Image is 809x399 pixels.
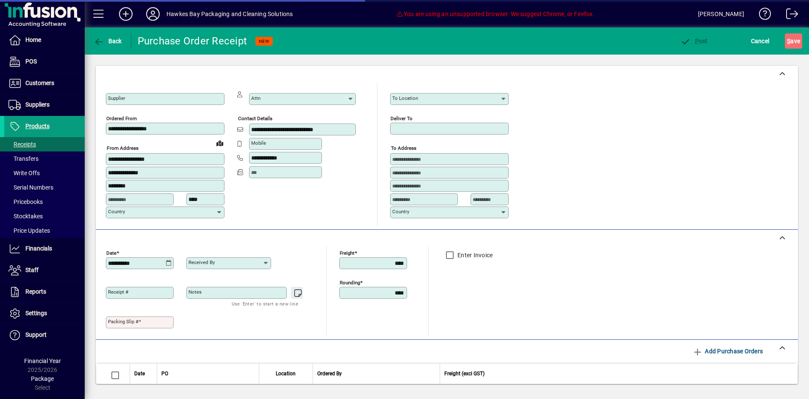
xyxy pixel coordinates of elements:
span: Suppliers [25,101,50,108]
span: Reports [25,288,46,295]
button: Post [678,33,710,49]
span: Staff [25,267,39,273]
span: Products [25,123,50,129]
span: Customers [25,80,54,86]
span: Write Offs [8,170,40,176]
span: S [787,38,790,44]
mat-label: Date [106,250,116,256]
a: Staff [4,260,85,281]
a: Write Offs [4,166,85,180]
a: Settings [4,303,85,324]
mat-label: Receipt # [108,289,128,295]
a: Pricebooks [4,195,85,209]
span: Home [25,36,41,43]
div: Purchase Order Receipt [138,34,247,48]
span: Date [134,369,145,378]
button: Add [112,6,139,22]
div: [PERSON_NAME] [698,7,744,21]
mat-label: Supplier [108,95,125,101]
a: Customers [4,73,85,94]
mat-label: Received by [188,259,215,265]
mat-label: Attn [251,95,260,101]
a: POS [4,51,85,72]
a: Knowledge Base [753,2,771,29]
span: Package [31,375,54,382]
mat-label: Packing Slip # [108,319,139,325]
span: Ordered By [317,369,342,378]
a: Financials [4,238,85,259]
button: Profile [139,6,166,22]
span: You are using an unsupported browser. We suggest Chrome, or Firefox. [396,11,594,17]
a: Logout [780,2,798,29]
span: Support [25,331,47,338]
span: Transfers [8,155,39,162]
mat-label: Notes [188,289,202,295]
div: Freight (excl GST) [444,369,787,378]
span: Price Updates [8,227,50,234]
mat-label: Rounding [340,279,360,285]
span: Back [94,38,122,44]
span: Settings [25,310,47,316]
div: Date [134,369,152,378]
a: Receipts [4,137,85,151]
a: Reports [4,281,85,303]
mat-label: Ordered from [106,116,137,121]
button: Back [91,33,124,49]
span: PO [161,369,168,378]
span: P [695,38,699,44]
button: Add Purchase Orders [689,344,766,359]
button: Save [785,33,802,49]
app-page-header-button: Back [85,33,131,49]
button: Cancel [749,33,772,49]
div: PO [161,369,255,378]
span: NEW [259,39,269,44]
mat-hint: Use 'Enter' to start a new line [232,299,298,308]
div: Hawkes Bay Packaging and Cleaning Solutions [166,7,293,21]
a: Stocktakes [4,209,85,223]
mat-label: Country [392,209,409,215]
mat-label: Freight [340,250,355,256]
span: Pricebooks [8,198,43,205]
mat-label: Country [108,209,125,215]
span: Receipts [8,141,36,148]
a: Support [4,325,85,346]
a: Suppliers [4,94,85,116]
span: Cancel [751,34,770,48]
a: Price Updates [4,223,85,238]
a: View on map [213,136,227,150]
span: Serial Numbers [8,184,53,191]
a: Home [4,30,85,51]
span: Financial Year [24,358,61,364]
span: Freight (excl GST) [444,369,485,378]
mat-label: Deliver To [391,116,413,121]
mat-label: Mobile [251,140,266,146]
span: ost [680,38,708,44]
label: Enter Invoice [456,251,493,259]
span: POS [25,58,37,65]
span: ave [787,34,800,48]
a: Serial Numbers [4,180,85,195]
div: Ordered By [317,369,435,378]
span: Financials [25,245,52,252]
a: Transfers [4,151,85,166]
span: Add Purchase Orders [693,344,763,358]
span: Location [276,369,296,378]
span: Stocktakes [8,213,43,220]
mat-label: To location [392,95,418,101]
